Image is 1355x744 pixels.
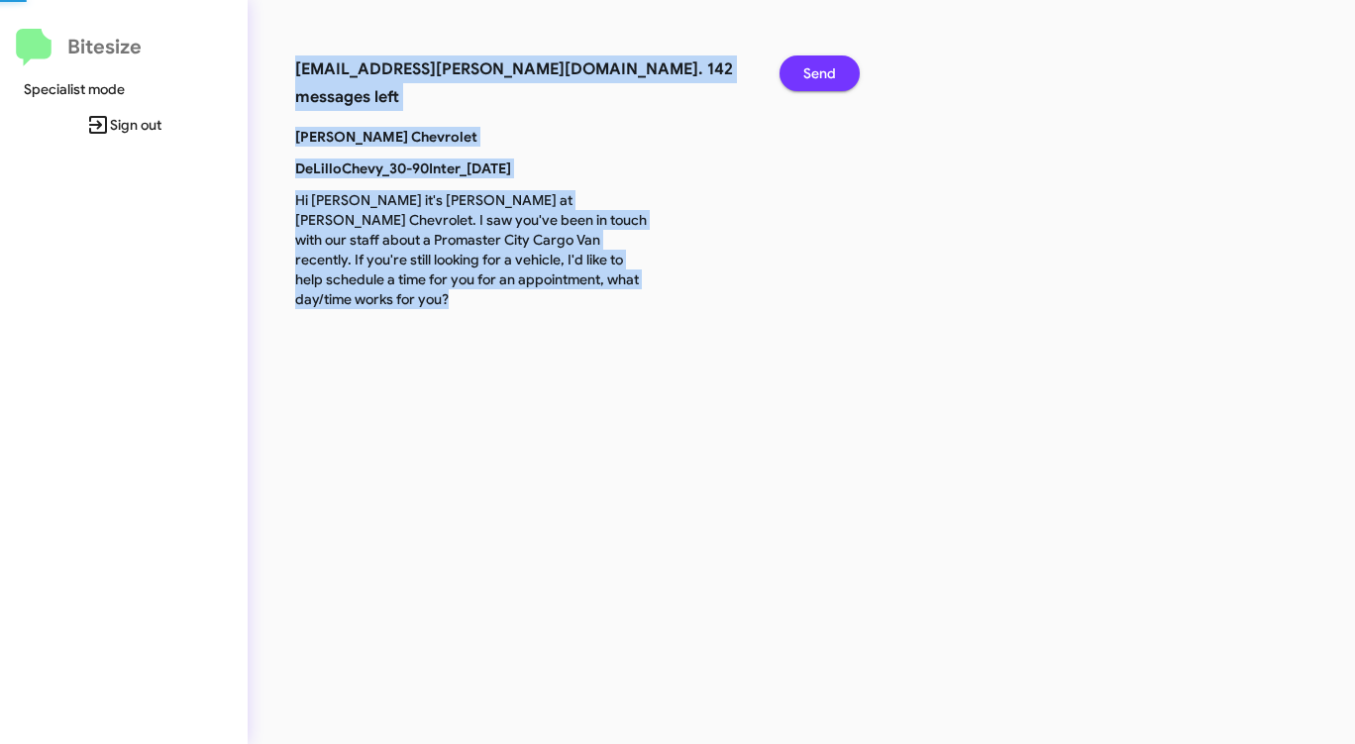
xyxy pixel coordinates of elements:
[295,55,750,111] h3: [EMAIL_ADDRESS][PERSON_NAME][DOMAIN_NAME]. 142 messages left
[803,55,836,91] span: Send
[295,128,477,146] b: [PERSON_NAME] Chevrolet
[295,159,511,177] b: DeLilloChevy_30-90Inter_[DATE]
[280,190,668,309] p: Hi [PERSON_NAME] it's [PERSON_NAME] at [PERSON_NAME] Chevrolet. I saw you've been in touch with o...
[16,107,232,143] span: Sign out
[16,29,142,66] a: Bitesize
[780,55,860,91] button: Send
